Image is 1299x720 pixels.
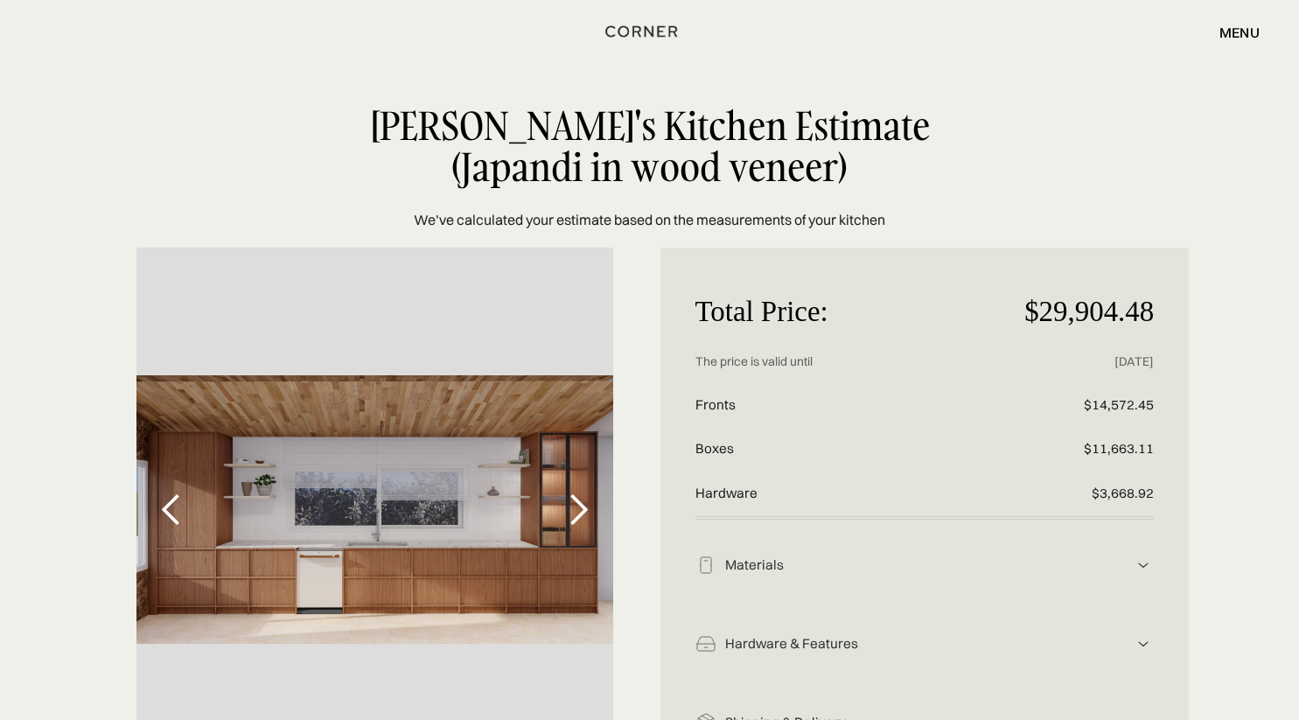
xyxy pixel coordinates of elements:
[1219,25,1260,39] div: menu
[414,209,885,230] p: We’ve calculated your estimate based on the measurements of your kitchen
[695,340,1002,383] p: The price is valid until
[330,105,969,188] div: [PERSON_NAME]'s Kitchen Estimate (Japandi in wood veneer)
[1001,383,1154,428] p: $14,572.45
[1001,472,1154,516] p: $3,668.92
[1001,427,1154,472] p: $11,663.11
[596,21,703,44] a: home
[716,556,1134,575] div: Materials
[1001,283,1154,340] p: $29,904.48
[716,635,1134,654] div: Hardware & Features
[1001,340,1154,383] p: [DATE]
[1202,17,1260,47] div: menu
[695,283,1002,340] p: Total Price:
[695,383,1002,428] p: Fronts
[695,472,1002,516] p: Hardware
[695,427,1002,472] p: Boxes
